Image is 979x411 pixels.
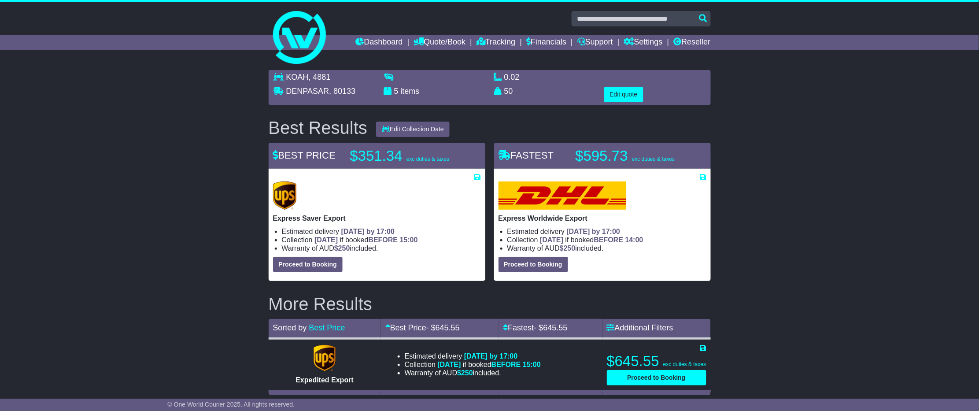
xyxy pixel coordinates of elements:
[376,122,450,137] button: Edit Collection Date
[504,87,513,96] span: 50
[438,361,541,368] span: if booked
[264,118,372,137] div: Best Results
[673,35,710,50] a: Reseller
[406,156,449,162] span: exc duties & taxes
[499,150,554,161] span: FASTEST
[540,236,643,244] span: if booked
[457,369,473,377] span: $
[503,323,568,332] a: Fastest- $645.55
[400,236,418,244] span: 15:00
[369,236,398,244] span: BEFORE
[632,156,675,162] span: exc duties & taxes
[329,87,355,96] span: , 80133
[273,181,297,210] img: UPS (new): Express Saver Export
[507,227,706,236] li: Estimated delivery
[405,352,541,360] li: Estimated delivery
[273,257,343,272] button: Proceed to Booking
[273,150,336,161] span: BEST PRICE
[269,294,711,314] h2: More Results
[314,236,417,244] span: if booked
[394,87,399,96] span: 5
[426,323,460,332] span: - $
[282,236,481,244] li: Collection
[286,73,309,81] span: KOAH
[564,244,576,252] span: 250
[286,87,329,96] span: DENPASAR
[560,244,576,252] span: $
[534,323,568,332] span: - $
[414,35,465,50] a: Quote/Book
[273,214,481,222] p: Express Saver Export
[282,227,481,236] li: Estimated delivery
[461,369,473,377] span: 250
[436,323,460,332] span: 645.55
[491,361,521,368] span: BEFORE
[168,401,295,408] span: © One World Courier 2025. All rights reserved.
[273,323,307,332] span: Sorted by
[356,35,403,50] a: Dashboard
[350,147,460,165] p: $351.34
[309,323,345,332] a: Best Price
[576,147,686,165] p: $595.73
[624,35,663,50] a: Settings
[507,244,706,252] li: Warranty of AUD included.
[523,361,541,368] span: 15:00
[309,73,331,81] span: , 4881
[540,236,563,244] span: [DATE]
[338,244,350,252] span: 250
[499,181,626,210] img: DHL: Express Worldwide Export
[385,323,460,332] a: Best Price- $645.55
[464,352,518,360] span: [DATE] by 17:00
[607,323,673,332] a: Additional Filters
[477,35,515,50] a: Tracking
[334,244,350,252] span: $
[314,345,336,371] img: UPS (new): Expedited Export
[282,244,481,252] li: Warranty of AUD included.
[543,323,568,332] span: 645.55
[405,369,541,377] li: Warranty of AUD included.
[401,87,420,96] span: items
[577,35,613,50] a: Support
[607,370,706,385] button: Proceed to Booking
[526,35,566,50] a: Financials
[499,257,568,272] button: Proceed to Booking
[499,214,706,222] p: Express Worldwide Export
[507,236,706,244] li: Collection
[663,361,706,367] span: exc duties & taxes
[604,87,643,102] button: Edit quote
[438,361,461,368] span: [DATE]
[594,236,624,244] span: BEFORE
[405,360,541,369] li: Collection
[567,228,621,235] span: [DATE] by 17:00
[607,352,706,370] p: $645.55
[504,73,520,81] span: 0.02
[625,236,643,244] span: 14:00
[296,376,354,384] span: Expedited Export
[314,236,338,244] span: [DATE]
[341,228,395,235] span: [DATE] by 17:00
